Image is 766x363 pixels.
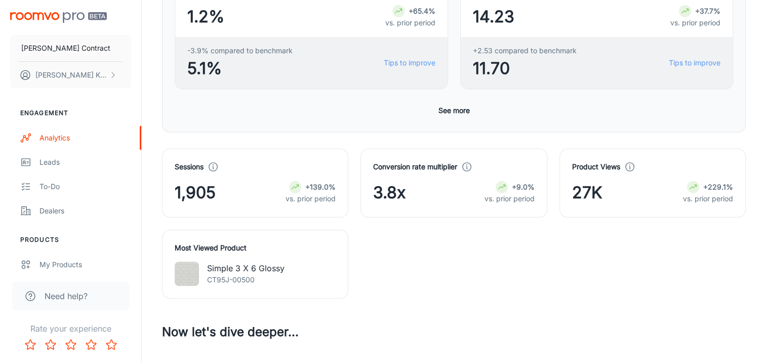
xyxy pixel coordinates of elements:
span: +2.53 compared to benchmark [473,45,577,56]
p: [PERSON_NAME] Kagwisa [35,69,107,81]
button: Rate 4 star [81,335,101,355]
span: 14.23 [473,5,514,29]
h3: Now let's dive deeper... [162,323,746,341]
h4: Product Views [572,161,620,172]
p: vs. prior period [385,17,435,28]
strong: +139.0% [305,183,336,191]
a: Tips to improve [669,57,720,68]
h4: Sessions [175,161,204,172]
button: See more [434,101,474,120]
button: [PERSON_NAME] Contract [10,35,131,61]
strong: +37.7% [695,7,720,15]
strong: +229.1% [703,183,733,191]
strong: +9.0% [512,183,535,191]
p: vs. prior period [670,17,720,28]
h4: Conversion rate multiplier [373,161,457,172]
div: Leads [39,157,131,168]
span: -3.9% compared to benchmark [187,45,293,56]
img: Roomvo PRO Beta [10,12,107,23]
button: Rate 2 star [41,335,61,355]
span: Need help? [45,290,88,302]
p: vs. prior period [286,193,336,204]
button: Rate 1 star [20,335,41,355]
span: 1.2% [187,5,224,29]
h4: Most Viewed Product [175,242,336,253]
p: CT95J-00500 [207,274,285,285]
button: [PERSON_NAME] Kagwisa [10,62,131,88]
span: 1,905 [175,180,216,205]
div: Dealers [39,205,131,216]
p: vs. prior period [485,193,535,204]
p: Simple 3 X 6 Glossy [207,262,285,274]
span: 5.1% [187,56,293,81]
div: My Products [39,259,131,270]
div: To-do [39,181,131,192]
span: 27K [572,180,602,205]
img: Simple 3 X 6 Glossy [175,262,199,286]
p: Rate your experience [8,322,133,335]
span: 3.8x [373,180,406,205]
div: Analytics [39,132,131,143]
p: vs. prior period [683,193,733,204]
a: Tips to improve [384,57,435,68]
button: Rate 3 star [61,335,81,355]
strong: +65.4% [409,7,435,15]
p: [PERSON_NAME] Contract [21,43,110,54]
span: 11.70 [473,56,577,81]
button: Rate 5 star [101,335,122,355]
